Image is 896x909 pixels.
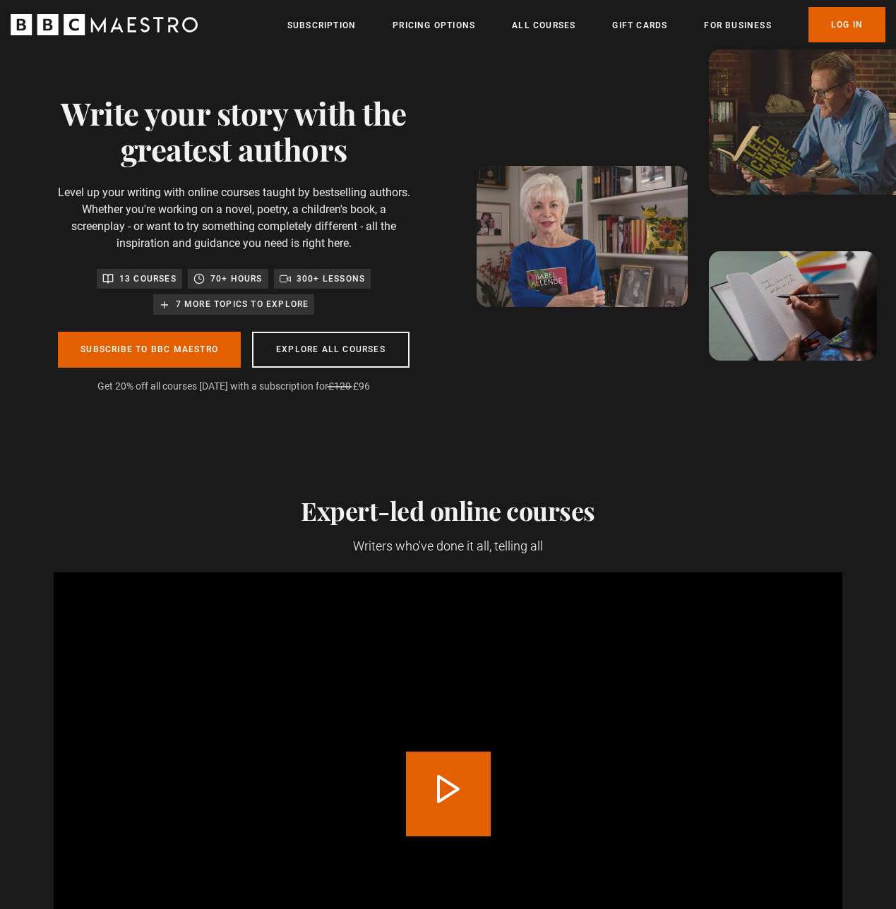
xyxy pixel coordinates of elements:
a: Explore all courses [252,332,410,368]
a: Gift Cards [612,18,667,32]
button: Play Video [406,752,491,836]
p: 13 courses [119,272,177,286]
p: 7 more topics to explore [176,297,309,311]
a: All Courses [512,18,575,32]
h2: Expert-led online courses [54,495,842,525]
p: 70+ hours [210,272,263,286]
a: Pricing Options [393,18,475,32]
a: For business [704,18,771,32]
p: Writers who've done it all, telling all [54,536,842,555]
a: Subscribe to BBC Maestro [58,332,241,368]
p: Get 20% off all courses [DATE] with a subscription for [54,379,414,394]
a: Subscription [287,18,356,32]
svg: BBC Maestro [11,14,198,35]
nav: Primary [287,7,885,42]
h1: Write your story with the greatest authors [54,95,414,167]
p: Level up your writing with online courses taught by bestselling authors. Whether you're working o... [54,184,414,252]
p: 300+ lessons [297,272,365,286]
a: Log In [808,7,885,42]
span: £120 [328,380,351,392]
span: £96 [353,380,370,392]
